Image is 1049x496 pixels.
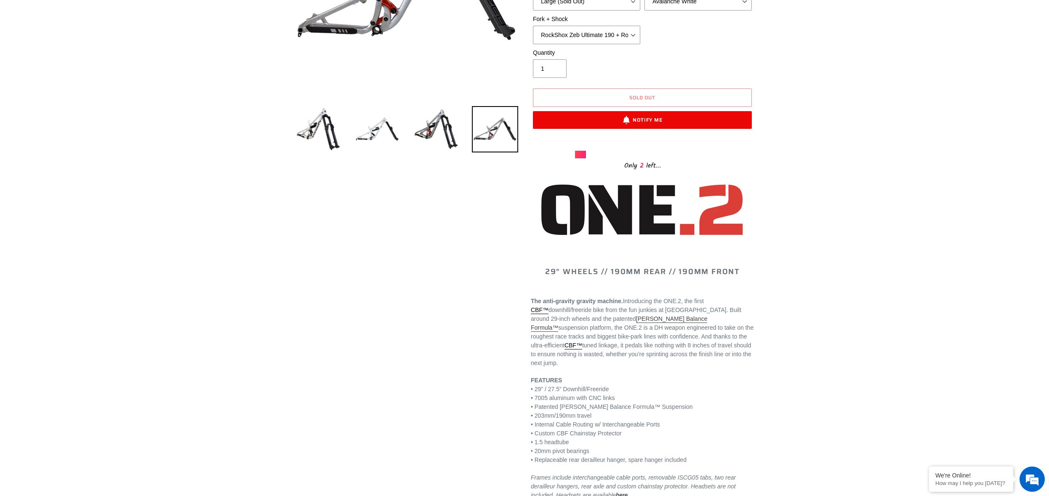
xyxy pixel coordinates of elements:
[49,106,116,191] span: We're online!
[575,158,710,171] div: Only left...
[531,298,623,304] strong: The anti-gravity gravity machine.
[564,342,582,349] a: CBF™
[533,15,640,24] label: Fork + Shock
[531,315,707,332] a: [PERSON_NAME] Balance Formula™
[545,266,740,277] span: 29" WHEELS // 190MM REAR // 190MM FRONT
[533,111,752,129] button: Notify Me
[935,480,1007,486] p: How may I help you today?
[531,298,753,366] span: Introducing the ONE.2, the first downhill/freeride bike from the fun junkies at [GEOGRAPHIC_DATA]...
[472,106,518,152] img: Load image into Gallery viewer, ONE.2 Super Enduro - Frame, Shock + Fork
[935,472,1007,479] div: We're Online!
[533,88,752,107] button: Sold out
[413,106,459,152] img: Load image into Gallery viewer, ONE.2 Super Enduro - Frame, Shock + Fork
[27,42,48,63] img: d_696896380_company_1647369064580_696896380
[629,93,656,101] span: Sold out
[637,160,646,171] span: 2
[56,47,154,58] div: Chat with us now
[138,4,158,24] div: Minimize live chat window
[533,48,640,57] label: Quantity
[531,377,562,384] strong: FEATURES
[4,230,160,259] textarea: Type your message and hit 'Enter'
[531,307,548,314] a: CBF™
[354,106,400,152] img: Load image into Gallery viewer, ONE.2 Super Enduro - Frame, Shock + Fork
[9,46,22,59] div: Navigation go back
[295,106,341,152] img: Load image into Gallery viewer, ONE.2 Super Enduro - Frame, Shock + Fork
